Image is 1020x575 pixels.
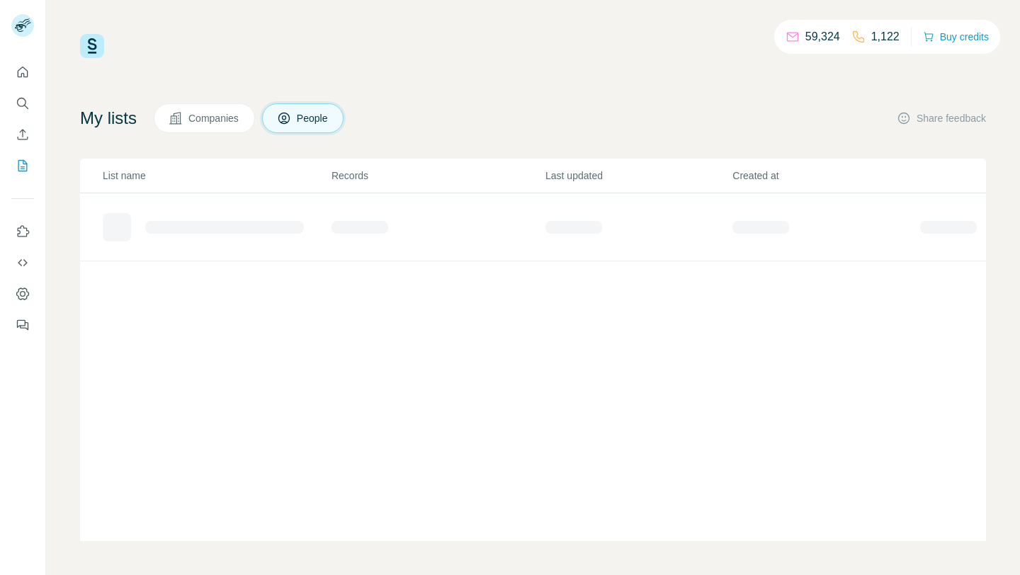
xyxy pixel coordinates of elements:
[871,28,900,45] p: 1,122
[805,28,840,45] p: 59,324
[11,281,34,307] button: Dashboard
[297,111,329,125] span: People
[923,27,989,47] button: Buy credits
[11,312,34,338] button: Feedback
[732,169,918,183] p: Created at
[188,111,240,125] span: Companies
[545,169,731,183] p: Last updated
[897,111,986,125] button: Share feedback
[80,107,137,130] h4: My lists
[11,59,34,85] button: Quick start
[11,91,34,116] button: Search
[80,34,104,58] img: Surfe Logo
[331,169,544,183] p: Records
[103,169,330,183] p: List name
[11,122,34,147] button: Enrich CSV
[11,153,34,178] button: My lists
[11,250,34,275] button: Use Surfe API
[11,219,34,244] button: Use Surfe on LinkedIn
